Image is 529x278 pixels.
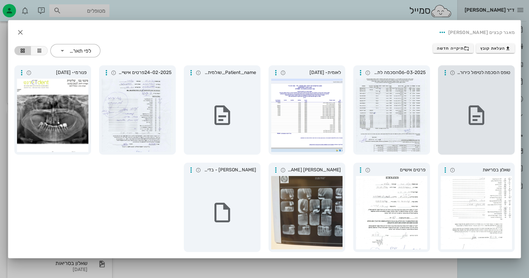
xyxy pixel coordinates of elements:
[372,166,426,174] span: פרטים אישיים
[69,48,91,54] div: לפי תאריך
[457,166,510,174] span: שאלון בסריאות
[433,44,474,53] button: תיקייה חדשה
[288,166,341,174] span: [PERSON_NAME] [PERSON_NAME]
[203,69,256,76] span: Patient_name_שולמית_נבו_003779261_-_Birthdate_יום ב,_30_דצמ_[DEMOGRAPHIC_DATA]_-_Document_code_0....
[476,44,515,53] button: העלאת קובץ
[50,44,100,57] div: לפי תאריך
[203,166,256,174] span: [PERSON_NAME] - בדיקה.rtf
[33,69,87,76] span: פנורמי- [DATE]
[437,46,469,51] span: תיקייה חדשה
[118,69,171,76] span: 24-02-2025פרטים אישיים+בריאות מעודכן
[457,69,510,76] span: טופס הסכמה לטיפול כירורגי למשתלים דנטליים
[288,69,341,76] span: לאומית- [DATE]
[372,69,426,76] span: 06-03-2025הסכמה לתכנית לאומית
[480,46,511,51] span: העלאת קובץ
